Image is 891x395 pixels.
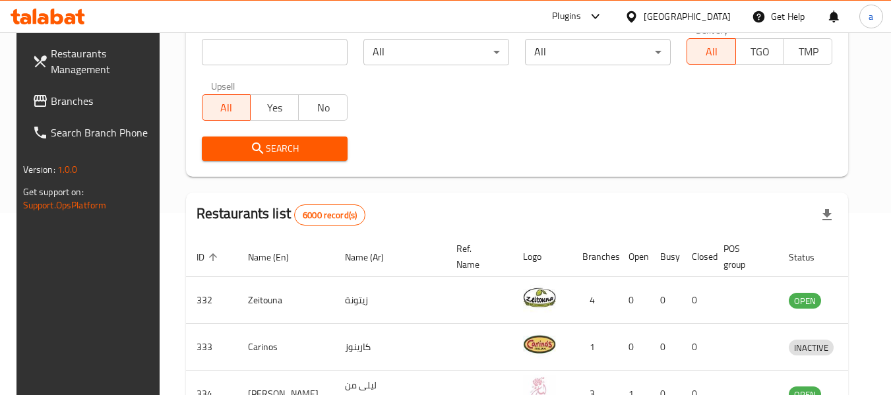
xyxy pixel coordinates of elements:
th: Logo [512,237,572,277]
td: 332 [186,277,237,324]
span: Get support on: [23,183,84,200]
span: TGO [741,42,779,61]
span: Restaurants Management [51,46,155,77]
img: Carinos [523,328,556,361]
div: All [525,39,671,65]
th: Open [618,237,650,277]
span: All [692,42,730,61]
span: Version: [23,161,55,178]
span: INACTIVE [789,340,834,355]
input: Search for restaurant name or ID.. [202,39,348,65]
span: Search [212,140,337,157]
span: Search Branch Phone [51,125,155,140]
label: Upsell [211,81,235,90]
td: 0 [650,324,681,371]
button: TMP [783,38,832,65]
span: All [208,98,245,117]
button: TGO [735,38,784,65]
th: Branches [572,237,618,277]
div: [GEOGRAPHIC_DATA] [644,9,731,24]
span: 1.0.0 [57,161,78,178]
label: Delivery [696,25,729,34]
td: Carinos [237,324,334,371]
th: Closed [681,237,713,277]
div: Plugins [552,9,581,24]
button: All [687,38,735,65]
span: a [869,9,873,24]
span: Ref. Name [456,241,497,272]
a: Branches [22,85,166,117]
td: 333 [186,324,237,371]
button: No [298,94,347,121]
td: 0 [681,324,713,371]
div: Total records count [294,204,365,226]
div: All [363,39,509,65]
button: Search [202,137,348,161]
img: Zeitouna [523,281,556,314]
a: Support.OpsPlatform [23,197,107,214]
span: POS group [723,241,762,272]
td: 4 [572,277,618,324]
td: 1 [572,324,618,371]
td: 0 [650,277,681,324]
span: 6000 record(s) [295,209,365,222]
td: زيتونة [334,277,446,324]
td: Zeitouna [237,277,334,324]
td: 0 [681,277,713,324]
span: ID [197,249,222,265]
span: Status [789,249,832,265]
span: Branches [51,93,155,109]
a: Restaurants Management [22,38,166,85]
td: 0 [618,324,650,371]
div: OPEN [789,293,821,309]
span: Yes [256,98,293,117]
span: Name (En) [248,249,306,265]
div: Export file [811,199,843,231]
td: 0 [618,277,650,324]
span: TMP [789,42,827,61]
td: كارينوز [334,324,446,371]
span: No [304,98,342,117]
button: All [202,94,251,121]
h2: Restaurants list [197,204,366,226]
a: Search Branch Phone [22,117,166,148]
span: Name (Ar) [345,249,401,265]
th: Busy [650,237,681,277]
button: Yes [250,94,299,121]
span: OPEN [789,293,821,309]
